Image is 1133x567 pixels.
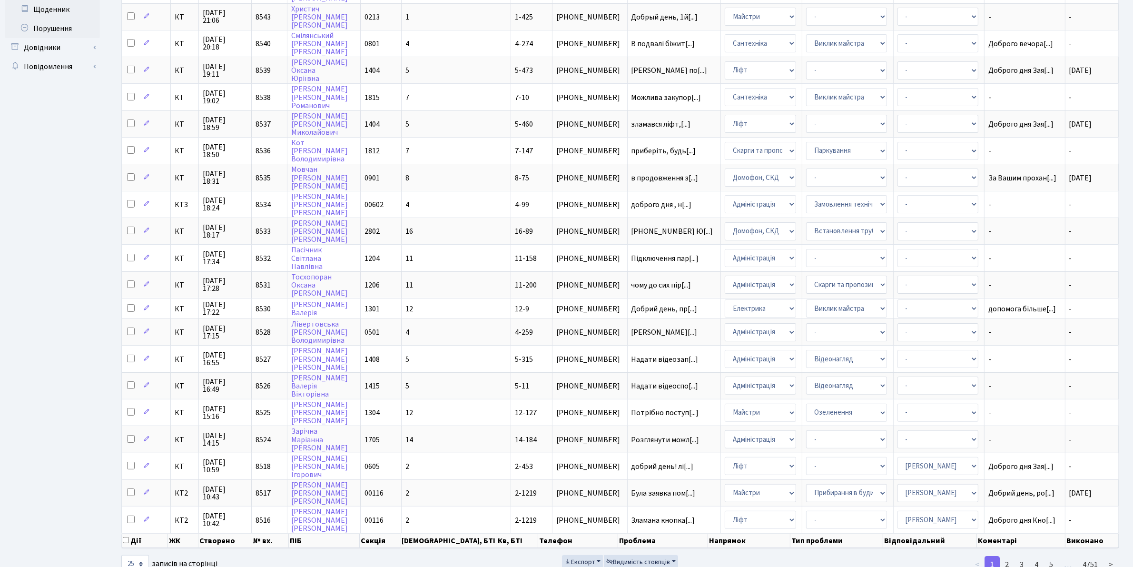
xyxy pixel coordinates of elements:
span: [PHONE_NUMBER] [556,40,623,48]
span: [DATE] 15:16 [203,405,247,420]
span: Видимість стовпців [606,557,670,567]
a: Мовчан[PERSON_NAME][PERSON_NAME] [291,165,348,191]
span: Можлива закупор[...] [631,92,701,103]
span: допомога більше[...] [988,304,1056,314]
a: ТосхопоранОксана[PERSON_NAME] [291,272,348,298]
span: 1404 [365,119,380,129]
span: 4 [405,199,409,210]
span: [DATE] 14:15 [203,432,247,447]
span: 8534 [256,199,271,210]
span: - [988,147,1061,155]
span: 4-274 [515,39,533,49]
span: в продовження з[...] [631,173,699,183]
span: [DATE] 17:15 [203,325,247,340]
a: [PERSON_NAME][PERSON_NAME][PERSON_NAME] [291,346,348,373]
span: 0605 [365,461,380,472]
span: 5-460 [515,119,533,129]
th: Тип проблеми [790,534,883,548]
span: КТ [175,255,195,262]
th: Телефон [538,534,618,548]
span: 8531 [256,280,271,290]
span: - [1069,146,1072,156]
span: - [988,436,1061,444]
span: 1206 [365,280,380,290]
span: добрий день! лі[...] [631,461,694,472]
span: 1301 [365,304,380,314]
span: [PHONE_NUMBER] [556,13,623,21]
span: [DATE] 18:59 [203,116,247,131]
span: 1-425 [515,12,533,22]
span: [DATE] 20:18 [203,36,247,51]
span: 8537 [256,119,271,129]
span: 1815 [365,92,380,103]
span: КТ [175,281,195,289]
a: [PERSON_NAME][PERSON_NAME][PERSON_NAME] [291,191,348,218]
span: 5-473 [515,65,533,76]
span: КТ [175,174,195,182]
span: [PHONE_NUMBER] [556,489,623,497]
span: 0901 [365,173,380,183]
th: Проблема [618,534,708,548]
span: 1204 [365,253,380,264]
span: 2-453 [515,461,533,472]
a: ПасічникСвітланаПавлівна [291,245,323,272]
span: - [1069,12,1072,22]
a: Христич[PERSON_NAME][PERSON_NAME] [291,4,348,30]
span: 2 [405,461,409,472]
span: Доброго дня Кно[...] [988,515,1055,526]
span: 7-10 [515,92,529,103]
span: 7 [405,92,409,103]
span: 2-1219 [515,488,537,498]
span: 12 [405,408,413,418]
span: КТ3 [175,201,195,209]
span: [PHONE_NUMBER] [556,255,623,262]
a: Кот[PERSON_NAME]Володимирівна [291,138,348,164]
span: приберіть, будь[...] [631,146,696,156]
span: 1 [405,12,409,22]
span: 0213 [365,12,380,22]
span: [PHONE_NUMBER] Ю[...] [631,226,713,237]
span: 8516 [256,515,271,526]
span: [DATE] [1069,488,1092,498]
span: КТ [175,409,195,417]
span: [PHONE_NUMBER] [556,281,623,289]
span: Потрібно поступ[...] [631,408,699,418]
span: 1705 [365,435,380,445]
span: - [1069,199,1072,210]
a: [PERSON_NAME][PERSON_NAME][PERSON_NAME] [291,218,348,245]
span: [DATE] 21:06 [203,9,247,24]
a: [PERSON_NAME][PERSON_NAME]Романович [291,84,348,111]
span: 1408 [365,354,380,365]
span: - [988,94,1061,101]
span: 7-147 [515,146,533,156]
span: [PHONE_NUMBER] [556,305,623,313]
span: 1304 [365,408,380,418]
span: [PHONE_NUMBER] [556,463,623,470]
span: [DATE] [1069,119,1092,129]
span: Надати відеозап[...] [631,354,699,365]
span: [PERSON_NAME] по[...] [631,65,708,76]
span: [PHONE_NUMBER] [556,228,623,235]
span: 16-89 [515,226,533,237]
span: [DATE] 16:49 [203,378,247,393]
th: Напрямок [708,534,790,548]
th: Коментарі [977,534,1065,548]
span: Доброго дня Зая[...] [988,65,1054,76]
span: - [988,255,1061,262]
span: Розглянути можл[...] [631,435,700,445]
span: 8528 [256,327,271,338]
a: [PERSON_NAME]ВалеріяВікторівна [291,373,348,399]
th: ЖК [168,534,198,548]
a: Довідники [5,38,100,57]
span: 8530 [256,304,271,314]
a: Лівертовська[PERSON_NAME]Володимирівна [291,319,348,346]
span: 8526 [256,381,271,391]
span: - [988,382,1061,390]
span: 8518 [256,461,271,472]
span: - [1069,461,1072,472]
span: - [988,281,1061,289]
span: КТ [175,94,195,101]
span: - [1069,253,1072,264]
span: [DATE] 16:55 [203,351,247,367]
span: 0801 [365,39,380,49]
